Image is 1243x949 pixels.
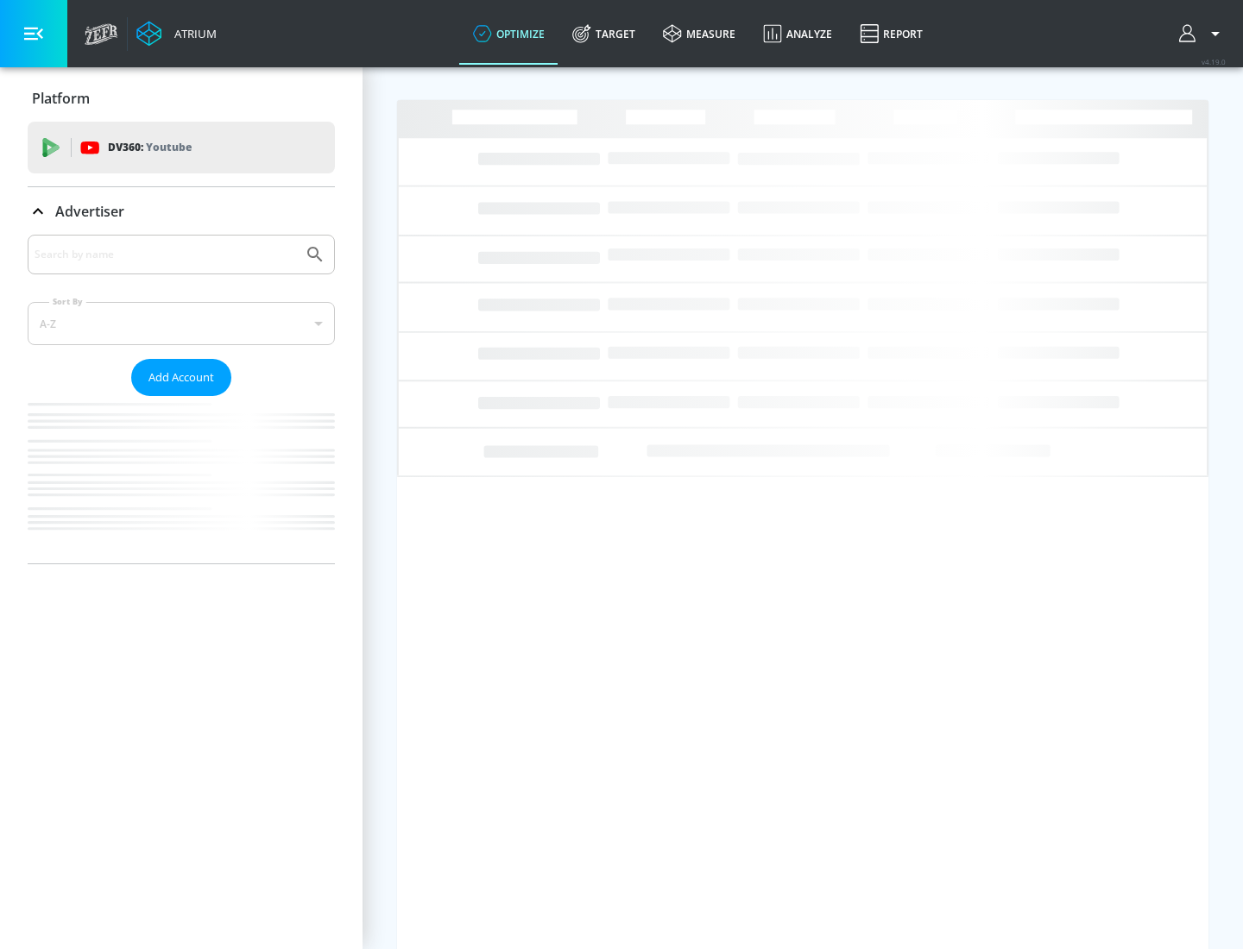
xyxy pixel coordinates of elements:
nav: list of Advertiser [28,396,335,563]
div: A-Z [28,302,335,345]
p: Youtube [146,138,192,156]
p: Platform [32,89,90,108]
div: Atrium [167,26,217,41]
span: Add Account [148,368,214,387]
a: Report [846,3,937,65]
button: Add Account [131,359,231,396]
p: DV360: [108,138,192,157]
a: measure [649,3,749,65]
div: Platform [28,74,335,123]
a: Atrium [136,21,217,47]
div: Advertiser [28,235,335,563]
p: Advertiser [55,202,124,221]
a: Analyze [749,3,846,65]
div: Advertiser [28,187,335,236]
input: Search by name [35,243,296,266]
a: optimize [459,3,558,65]
label: Sort By [49,296,86,307]
span: v 4.19.0 [1202,57,1226,66]
a: Target [558,3,649,65]
div: DV360: Youtube [28,122,335,173]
